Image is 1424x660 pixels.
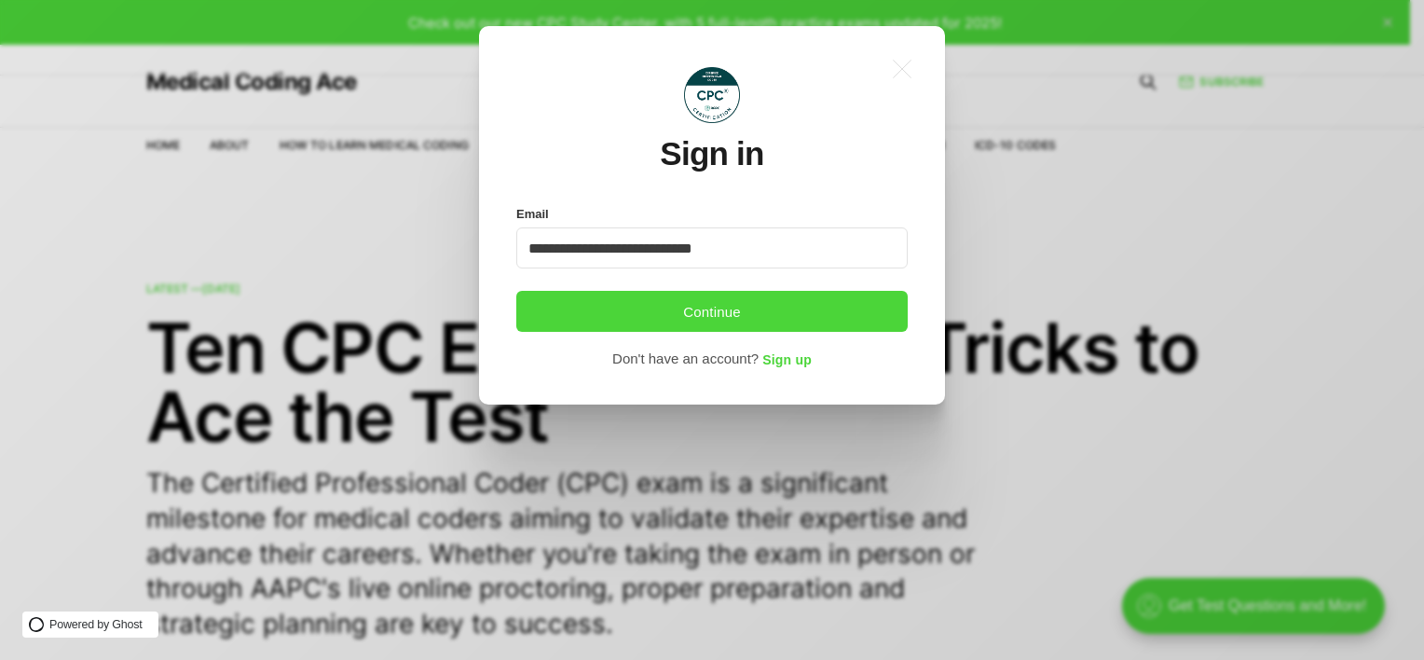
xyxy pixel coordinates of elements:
[516,202,549,227] label: Email
[22,612,158,638] a: Powered by Ghost
[762,347,812,372] button: Sign up
[612,347,759,371] div: Don't have an account?
[516,227,908,268] input: Email
[516,291,908,332] button: Continue
[660,136,763,172] h1: Sign in
[684,67,740,123] img: Medical Coding Ace
[762,353,812,368] span: Sign up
